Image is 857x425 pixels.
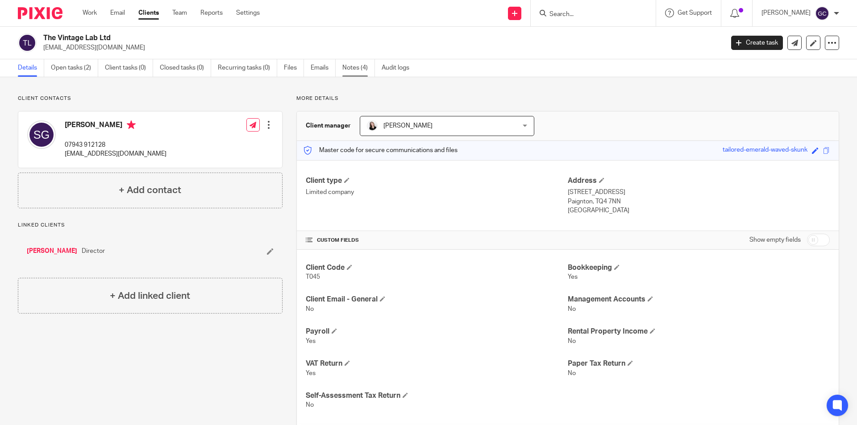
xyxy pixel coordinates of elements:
i: Primary [127,120,136,129]
p: 07943 912128 [65,140,166,149]
span: No [568,306,576,312]
a: Open tasks (2) [51,59,98,77]
img: Pixie [18,7,62,19]
a: Files [284,59,304,77]
a: Work [83,8,97,17]
p: More details [296,95,839,102]
p: [EMAIL_ADDRESS][DOMAIN_NAME] [65,149,166,158]
h4: Address [568,176,830,186]
a: Team [172,8,187,17]
span: T045 [306,274,320,280]
span: No [568,338,576,344]
h4: Client Email - General [306,295,568,304]
span: Yes [306,338,316,344]
input: Search [549,11,629,19]
h4: Rental Property Income [568,327,830,336]
a: Closed tasks (0) [160,59,211,77]
a: Client tasks (0) [105,59,153,77]
a: [PERSON_NAME] [27,247,77,256]
span: Yes [306,370,316,376]
h4: Paper Tax Return [568,359,830,368]
img: svg%3E [815,6,829,21]
h4: Payroll [306,327,568,336]
p: Linked clients [18,222,283,229]
h3: Client manager [306,121,351,130]
h4: CUSTOM FIELDS [306,237,568,244]
p: [PERSON_NAME] [761,8,811,17]
p: Paignton, TQ4 7NN [568,197,830,206]
a: Reports [200,8,223,17]
img: HR%20Andrew%20Price_Molly_Poppy%20Jakes%20Photography-7.jpg [367,120,378,131]
img: svg%3E [27,120,56,149]
label: Show empty fields [749,235,801,244]
a: Settings [236,8,260,17]
span: Yes [568,274,578,280]
h4: + Add contact [119,183,181,197]
h4: Client type [306,176,568,186]
a: Clients [138,8,159,17]
img: svg%3E [18,33,37,52]
span: No [306,402,314,408]
span: Get Support [678,10,712,16]
div: tailored-emerald-waved-skunk [723,145,807,156]
h4: Management Accounts [568,295,830,304]
h4: + Add linked client [110,289,190,303]
a: Audit logs [382,59,416,77]
a: Recurring tasks (0) [218,59,277,77]
p: [GEOGRAPHIC_DATA] [568,206,830,215]
a: Email [110,8,125,17]
span: No [568,370,576,376]
p: [STREET_ADDRESS] [568,188,830,197]
p: Limited company [306,188,568,197]
h4: Bookkeeping [568,263,830,272]
h4: Client Code [306,263,568,272]
h4: [PERSON_NAME] [65,120,166,132]
span: Director [82,247,105,256]
span: No [306,306,314,312]
h4: Self-Assessment Tax Return [306,391,568,400]
a: Create task [731,36,783,50]
p: Master code for secure communications and files [304,146,458,155]
p: Client contacts [18,95,283,102]
p: [EMAIL_ADDRESS][DOMAIN_NAME] [43,43,718,52]
a: Notes (4) [342,59,375,77]
h2: The Vintage Lab Ltd [43,33,583,43]
span: [PERSON_NAME] [383,123,433,129]
a: Emails [311,59,336,77]
a: Details [18,59,44,77]
h4: VAT Return [306,359,568,368]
